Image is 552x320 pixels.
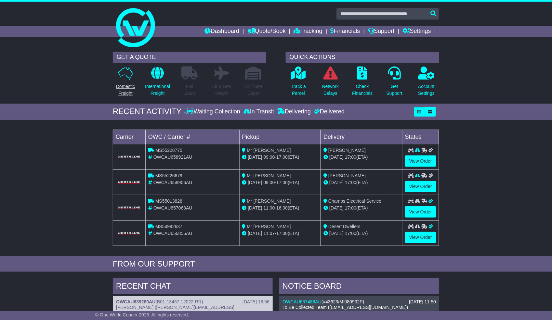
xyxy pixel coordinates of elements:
span: 09:00 [264,154,275,160]
span: [DATE] [329,205,344,211]
div: RECENT ACTIVITY - [113,107,186,116]
p: Full Loads [181,83,198,97]
div: [DATE] 11:50 [409,299,436,305]
span: Mr [PERSON_NAME] [247,173,291,178]
span: 17:00 [345,154,356,160]
p: Air & Sea Freight [212,83,231,97]
span: Desert Dwellers [328,224,361,229]
span: 11:07 [264,231,275,236]
a: Tracking [294,26,322,37]
a: OWCAU639289AU [116,299,155,304]
a: Quote/Book [247,26,286,37]
a: Dashboard [204,26,239,37]
p: Account Settings [418,83,435,97]
span: MS55226679 [155,173,182,178]
div: RECENT CHAT [113,278,273,296]
span: [DATE] [329,231,344,236]
img: GetCarrierServiceLogo [117,231,141,235]
p: Domestic Freight [116,83,135,97]
div: - (ETA) [242,205,318,211]
td: Status [402,130,439,144]
span: 17:00 [345,180,356,185]
span: 09:00 [264,180,275,185]
span: #43623/MI080932P [323,299,363,304]
span: OWCAU657063AU [153,205,192,211]
td: OWC / Carrier # [146,130,240,144]
div: [DATE] 18:56 [243,299,269,305]
span: 11:00 [264,205,275,211]
span: 17:00 [276,154,288,160]
span: B01-13457-12022-RR [157,299,202,304]
span: © One World Courier 2025. All rights reserved. [95,313,189,318]
a: InternationalFreight [145,66,170,100]
span: Mr [PERSON_NAME] [247,224,291,229]
div: NOTICE BOARD [279,278,439,296]
img: GetCarrierServiceLogo [117,181,141,184]
a: OWCAU657486AU [283,299,322,304]
span: [PERSON_NAME] [328,148,366,153]
span: [PERSON_NAME] [328,173,366,178]
p: Track a Parcel [291,83,306,97]
span: [DATE] [329,180,344,185]
div: (ETA) [323,154,400,161]
div: - (ETA) [242,154,318,161]
span: [DATE] [248,180,262,185]
div: (ETA) [323,179,400,186]
span: MS55013828 [155,198,182,204]
span: Mr [PERSON_NAME] [247,148,291,153]
div: ( ) [283,299,436,305]
span: [DATE] [248,154,262,160]
div: ( ) [116,299,269,305]
a: DomesticFreight [116,66,135,100]
span: OWCAU656856AU [153,231,192,236]
img: GetCarrierServiceLogo [117,206,141,210]
td: Pickup [239,130,321,144]
a: View Order [405,232,436,243]
div: GET A QUOTE [113,52,266,63]
a: Financials [331,26,360,37]
span: [DATE] [248,231,262,236]
span: [DATE] [248,205,262,211]
div: Delivered [312,108,345,115]
div: In Transit [242,108,276,115]
p: Network Delays [322,83,339,97]
td: Delivery [321,130,402,144]
div: FROM OUR SUPPORT [113,259,439,269]
a: CheckFinancials [352,66,373,100]
span: 17:00 [345,231,356,236]
p: Air / Sea Depot [245,83,262,97]
span: To Be Collected Team ([EMAIL_ADDRESS][DOMAIN_NAME]) [283,305,408,310]
span: MS54992637 [155,224,182,229]
div: Delivering [276,108,312,115]
span: [DATE] [329,154,344,160]
span: 16:00 [276,205,288,211]
div: QUICK ACTIONS [286,52,439,63]
a: View Order [405,181,436,192]
p: Check Financials [352,83,373,97]
div: (ETA) [323,230,400,237]
td: Carrier [113,130,146,144]
div: Waiting Collection [186,108,242,115]
a: Track aParcel [291,66,306,100]
span: Champs Electrical Service [328,198,381,204]
div: (ETA) [323,205,400,211]
span: MS55228775 [155,148,182,153]
p: Get Support [387,83,402,97]
div: - (ETA) [242,230,318,237]
p: International Freight [145,83,170,97]
img: GetCarrierServiceLogo [117,155,141,159]
a: GetSupport [386,66,403,100]
span: 17:00 [276,180,288,185]
span: OWCAU658906AU [153,180,192,185]
a: Settings [402,26,431,37]
span: Mr [PERSON_NAME] [247,198,291,204]
a: View Order [405,155,436,167]
div: - (ETA) [242,179,318,186]
a: AccountSettings [418,66,435,100]
a: View Order [405,206,436,218]
a: Support [368,26,395,37]
span: [PERSON_NAME] ([PERSON_NAME][EMAIL_ADDRESS][DOMAIN_NAME]) [116,305,234,315]
span: OWCAU658921AU [153,154,192,160]
a: NetworkDelays [322,66,339,100]
span: 17:00 [345,205,356,211]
